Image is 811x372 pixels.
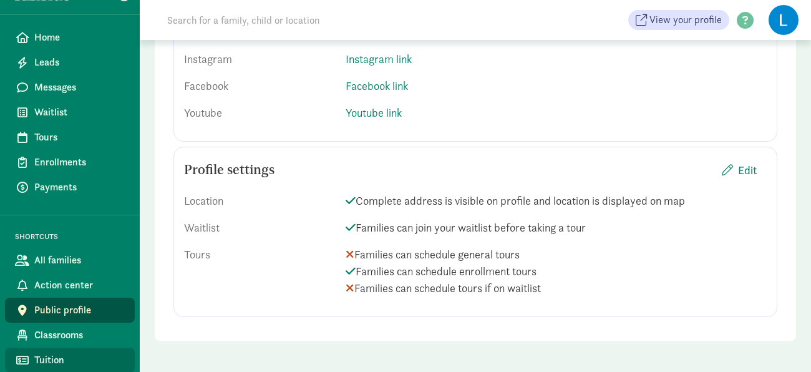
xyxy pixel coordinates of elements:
[5,150,135,175] a: Enrollments
[184,104,336,121] div: Youtube
[346,79,408,93] a: Facebook link
[160,7,510,32] input: Search for a family, child or location
[34,353,125,368] span: Tuition
[5,75,135,100] a: Messages
[5,175,135,200] a: Payments
[5,25,135,50] a: Home
[346,219,767,236] span: Families can join your waitlist before taking a tour
[184,219,336,236] div: Waitlist
[346,52,412,66] a: Instagram link
[184,246,336,296] div: Tours
[34,253,125,268] span: All families
[34,303,125,318] span: Public profile
[34,278,125,293] span: Action center
[5,323,135,348] a: Classrooms
[5,298,135,323] a: Public profile
[346,263,767,280] span: Families can schedule enrollment tours
[34,30,125,45] span: Home
[749,312,811,372] iframe: Chat Widget
[184,77,336,94] div: Facebook
[346,280,767,296] span: Families can schedule tours if on waitlist
[346,246,767,263] span: Families can schedule general tours
[184,162,274,177] h5: Profile settings
[5,100,135,125] a: Waitlist
[34,80,125,95] span: Messages
[5,273,135,298] a: Action center
[184,192,336,209] div: Location
[738,162,757,179] span: Edit
[628,10,729,30] a: View your profile
[34,105,125,120] span: Waitlist
[346,192,767,209] span: Complete address is visible on profile and location is displayed on map
[712,157,767,184] button: Edit
[5,50,135,75] a: Leads
[34,130,125,145] span: Tours
[34,155,125,170] span: Enrollments
[34,328,125,343] span: Classrooms
[649,12,722,27] span: View your profile
[34,55,125,70] span: Leads
[184,51,336,67] div: Instagram
[346,105,402,120] a: Youtube link
[5,125,135,150] a: Tours
[34,180,125,195] span: Payments
[5,248,135,273] a: All families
